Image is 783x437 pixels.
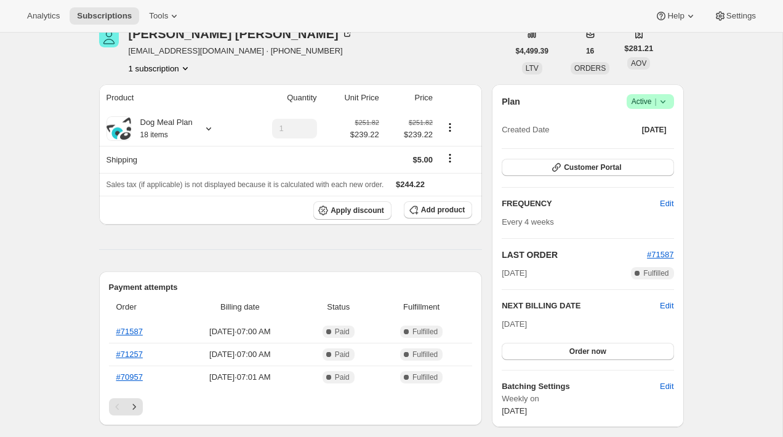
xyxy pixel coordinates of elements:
[129,45,353,57] span: [EMAIL_ADDRESS][DOMAIN_NAME] · [PHONE_NUMBER]
[586,46,594,56] span: 16
[726,11,756,21] span: Settings
[502,95,520,108] h2: Plan
[502,217,554,227] span: Every 4 weeks
[631,59,646,68] span: AOV
[648,7,704,25] button: Help
[27,11,60,21] span: Analytics
[502,380,660,393] h6: Batching Settings
[140,130,168,139] small: 18 items
[502,393,673,405] span: Weekly on
[652,377,681,396] button: Edit
[387,129,433,141] span: $239.22
[99,146,243,173] th: Shipping
[181,348,299,361] span: [DATE] · 07:00 AM
[129,28,353,40] div: [PERSON_NAME] [PERSON_NAME]
[109,281,473,294] h2: Payment attempts
[502,249,647,261] h2: LAST ORDER
[440,151,460,165] button: Shipping actions
[564,162,621,172] span: Customer Portal
[516,46,548,56] span: $4,499.39
[181,326,299,338] span: [DATE] · 07:00 AM
[109,398,473,415] nav: Pagination
[502,343,673,360] button: Order now
[355,119,379,126] small: $251.82
[660,380,673,393] span: Edit
[502,406,527,415] span: [DATE]
[707,7,763,25] button: Settings
[106,180,384,189] span: Sales tax (if applicable) is not displayed because it is calculated with each new order.
[116,327,143,336] a: #71587
[502,159,673,176] button: Customer Portal
[131,116,193,141] div: Dog Meal Plan
[647,250,673,259] a: #71587
[632,95,669,108] span: Active
[652,194,681,214] button: Edit
[502,300,660,312] h2: NEXT BILLING DATE
[70,7,139,25] button: Subscriptions
[579,42,601,60] button: 16
[350,129,379,141] span: $239.22
[642,125,667,135] span: [DATE]
[404,201,472,218] button: Add product
[660,300,673,312] button: Edit
[667,11,684,21] span: Help
[409,119,433,126] small: $251.82
[20,7,67,25] button: Analytics
[77,11,132,21] span: Subscriptions
[116,372,143,382] a: #70957
[526,64,539,73] span: LTV
[574,64,606,73] span: ORDERS
[335,350,350,359] span: Paid
[502,319,527,329] span: [DATE]
[335,327,350,337] span: Paid
[413,155,433,164] span: $5.00
[569,347,606,356] span: Order now
[243,84,321,111] th: Quantity
[508,42,556,60] button: $4,499.39
[502,124,549,136] span: Created Date
[660,198,673,210] span: Edit
[624,42,653,55] span: $281.21
[99,28,119,47] span: Cathy Scime
[181,371,299,383] span: [DATE] · 07:01 AM
[321,84,383,111] th: Unit Price
[149,11,168,21] span: Tools
[142,7,188,25] button: Tools
[383,84,436,111] th: Price
[335,372,350,382] span: Paid
[313,201,391,220] button: Apply discount
[106,118,131,140] img: product img
[126,398,143,415] button: Next
[116,350,143,359] a: #71257
[502,267,527,279] span: [DATE]
[412,372,438,382] span: Fulfilled
[109,294,178,321] th: Order
[331,206,384,215] span: Apply discount
[181,301,299,313] span: Billing date
[99,84,243,111] th: Product
[412,327,438,337] span: Fulfilled
[502,198,660,210] h2: FREQUENCY
[378,301,465,313] span: Fulfillment
[412,350,438,359] span: Fulfilled
[647,249,673,261] button: #71587
[396,180,425,189] span: $244.22
[654,97,656,106] span: |
[306,301,371,313] span: Status
[421,205,465,215] span: Add product
[129,62,191,74] button: Product actions
[643,268,669,278] span: Fulfilled
[635,121,674,138] button: [DATE]
[440,121,460,134] button: Product actions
